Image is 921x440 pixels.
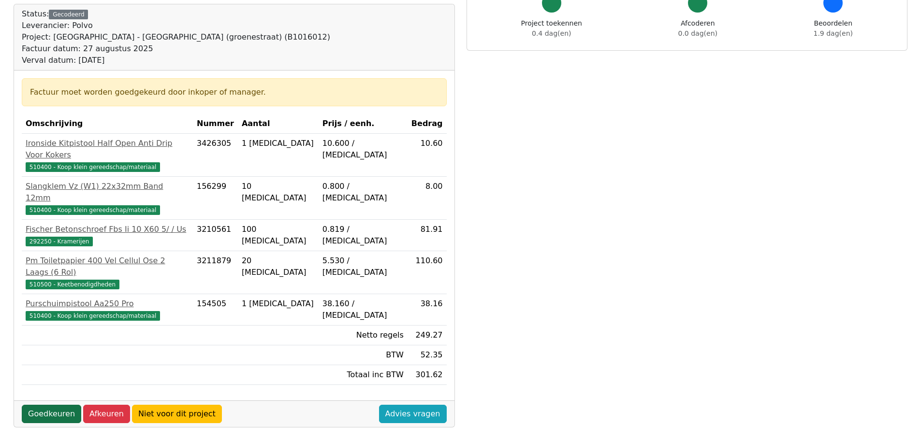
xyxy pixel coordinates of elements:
a: Afkeuren [83,405,130,423]
td: 301.62 [408,365,447,385]
div: Leverancier: Polvo [22,20,330,31]
th: Prijs / eenh. [319,114,408,134]
td: Netto regels [319,326,408,345]
div: 10 [MEDICAL_DATA] [242,181,315,204]
td: 38.16 [408,294,447,326]
td: 81.91 [408,220,447,251]
td: BTW [319,345,408,365]
div: Fischer Betonschroef Fbs Ii 10 X60 5/ / Us [26,224,189,235]
th: Omschrijving [22,114,193,134]
a: Pm Toiletpapier 400 Vel Cellul Ose 2 Laags (6 Rol)510500 - Keetbenodigdheden [26,255,189,290]
span: 1.9 dag(en) [814,29,853,37]
td: 8.00 [408,177,447,220]
td: 3210561 [193,220,238,251]
td: Totaal inc BTW [319,365,408,385]
td: 3426305 [193,134,238,177]
div: Beoordelen [814,18,853,39]
div: 10.600 / [MEDICAL_DATA] [322,138,404,161]
div: Verval datum: [DATE] [22,55,330,66]
span: 292250 - Kramerijen [26,237,93,246]
div: 20 [MEDICAL_DATA] [242,255,315,278]
td: 10.60 [408,134,447,177]
div: 0.819 / [MEDICAL_DATA] [322,224,404,247]
div: Pm Toiletpapier 400 Vel Cellul Ose 2 Laags (6 Rol) [26,255,189,278]
span: 510500 - Keetbenodigdheden [26,280,119,289]
div: Project: [GEOGRAPHIC_DATA] - [GEOGRAPHIC_DATA] (groenestraat) (B1016012) [22,31,330,43]
a: Niet voor dit project [132,405,222,423]
td: 154505 [193,294,238,326]
td: 110.60 [408,251,447,294]
div: Slangklem Vz (W1) 22x32mm Band 12mm [26,181,189,204]
div: Gecodeerd [49,10,88,19]
div: Project toekennen [521,18,582,39]
div: 1 [MEDICAL_DATA] [242,138,315,149]
div: 0.800 / [MEDICAL_DATA] [322,181,404,204]
th: Aantal [238,114,319,134]
span: 0.4 dag(en) [532,29,571,37]
div: Afcoderen [678,18,717,39]
div: 1 [MEDICAL_DATA] [242,298,315,310]
a: Purschuimpistool Aa250 Pro510400 - Koop klein gereedschap/materiaal [26,298,189,321]
span: 510400 - Koop klein gereedschap/materiaal [26,162,160,172]
div: 38.160 / [MEDICAL_DATA] [322,298,404,321]
a: Advies vragen [379,405,447,423]
a: Slangklem Vz (W1) 22x32mm Band 12mm510400 - Koop klein gereedschap/materiaal [26,181,189,215]
td: 249.27 [408,326,447,345]
th: Bedrag [408,114,447,134]
a: Fischer Betonschroef Fbs Ii 10 X60 5/ / Us292250 - Kramerijen [26,224,189,247]
div: Purschuimpistool Aa250 Pro [26,298,189,310]
td: 52.35 [408,345,447,365]
div: 100 [MEDICAL_DATA] [242,224,315,247]
td: 3211879 [193,251,238,294]
div: Factuur datum: 27 augustus 2025 [22,43,330,55]
div: Ironside Kitpistool Half Open Anti Drip Voor Kokers [26,138,189,161]
div: Status: [22,8,330,66]
td: 156299 [193,177,238,220]
span: 0.0 dag(en) [678,29,717,37]
span: 510400 - Koop klein gereedschap/materiaal [26,205,160,215]
div: Factuur moet worden goedgekeurd door inkoper of manager. [30,86,439,98]
span: 510400 - Koop klein gereedschap/materiaal [26,311,160,321]
a: Goedkeuren [22,405,81,423]
a: Ironside Kitpistool Half Open Anti Drip Voor Kokers510400 - Koop klein gereedschap/materiaal [26,138,189,172]
th: Nummer [193,114,238,134]
div: 5.530 / [MEDICAL_DATA] [322,255,404,278]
